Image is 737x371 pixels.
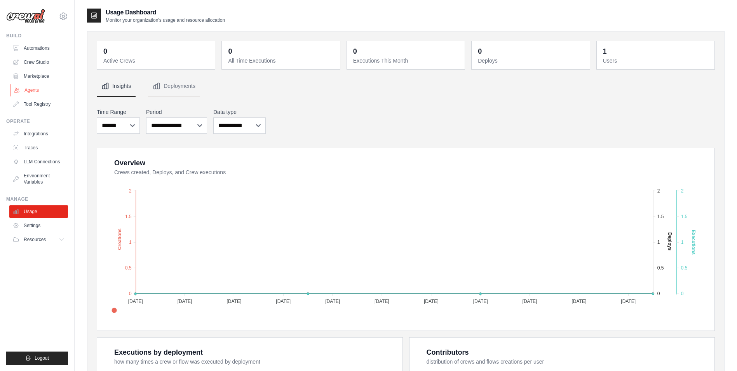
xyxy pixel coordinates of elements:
[97,76,715,97] nav: Tabs
[9,219,68,232] a: Settings
[114,358,393,366] dt: how many times a crew or flow was executed by deployment
[114,157,145,168] div: Overview
[657,240,660,245] tspan: 1
[125,265,132,271] tspan: 0.5
[6,118,68,124] div: Operate
[9,56,68,68] a: Crew Studio
[9,205,68,218] a: Usage
[148,76,200,97] button: Deployments
[681,188,684,194] tspan: 2
[9,233,68,246] button: Resources
[523,299,537,304] tspan: [DATE]
[6,196,68,202] div: Manage
[657,188,660,194] tspan: 2
[97,76,136,97] button: Insights
[9,128,68,140] a: Integrations
[9,42,68,54] a: Automations
[35,355,49,361] span: Logout
[657,214,664,219] tspan: 1.5
[657,265,664,271] tspan: 0.5
[125,214,132,219] tspan: 1.5
[427,347,469,358] div: Contributors
[10,84,69,96] a: Agents
[103,46,107,57] div: 0
[114,168,705,176] dt: Crews created, Deploys, and Crew executions
[478,57,585,65] dt: Deploys
[114,347,203,358] div: Executions by deployment
[691,230,696,255] text: Executions
[681,240,684,245] tspan: 1
[603,57,710,65] dt: Users
[9,142,68,154] a: Traces
[9,98,68,110] a: Tool Registry
[97,108,140,116] label: Time Range
[117,228,122,250] text: Creations
[129,291,132,296] tspan: 0
[427,358,706,366] dt: distribution of crews and flows creations per user
[681,214,688,219] tspan: 1.5
[103,57,210,65] dt: Active Crews
[178,299,192,304] tspan: [DATE]
[146,108,207,116] label: Period
[128,299,143,304] tspan: [DATE]
[129,240,132,245] tspan: 1
[129,188,132,194] tspan: 2
[473,299,488,304] tspan: [DATE]
[227,299,241,304] tspan: [DATE]
[6,9,45,24] img: Logo
[9,156,68,168] a: LLM Connections
[6,352,68,365] button: Logout
[213,108,266,116] label: Data type
[478,46,482,57] div: 0
[106,17,225,23] p: Monitor your organization's usage and resource allocation
[228,46,232,57] div: 0
[603,46,607,57] div: 1
[353,57,460,65] dt: Executions This Month
[657,291,660,296] tspan: 0
[228,57,335,65] dt: All Time Executions
[106,8,225,17] h2: Usage Dashboard
[353,46,357,57] div: 0
[276,299,291,304] tspan: [DATE]
[667,232,673,250] text: Deploys
[9,170,68,188] a: Environment Variables
[681,291,684,296] tspan: 0
[325,299,340,304] tspan: [DATE]
[681,265,688,271] tspan: 0.5
[621,299,636,304] tspan: [DATE]
[6,33,68,39] div: Build
[9,70,68,82] a: Marketplace
[571,299,586,304] tspan: [DATE]
[375,299,389,304] tspan: [DATE]
[24,236,46,243] span: Resources
[424,299,439,304] tspan: [DATE]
